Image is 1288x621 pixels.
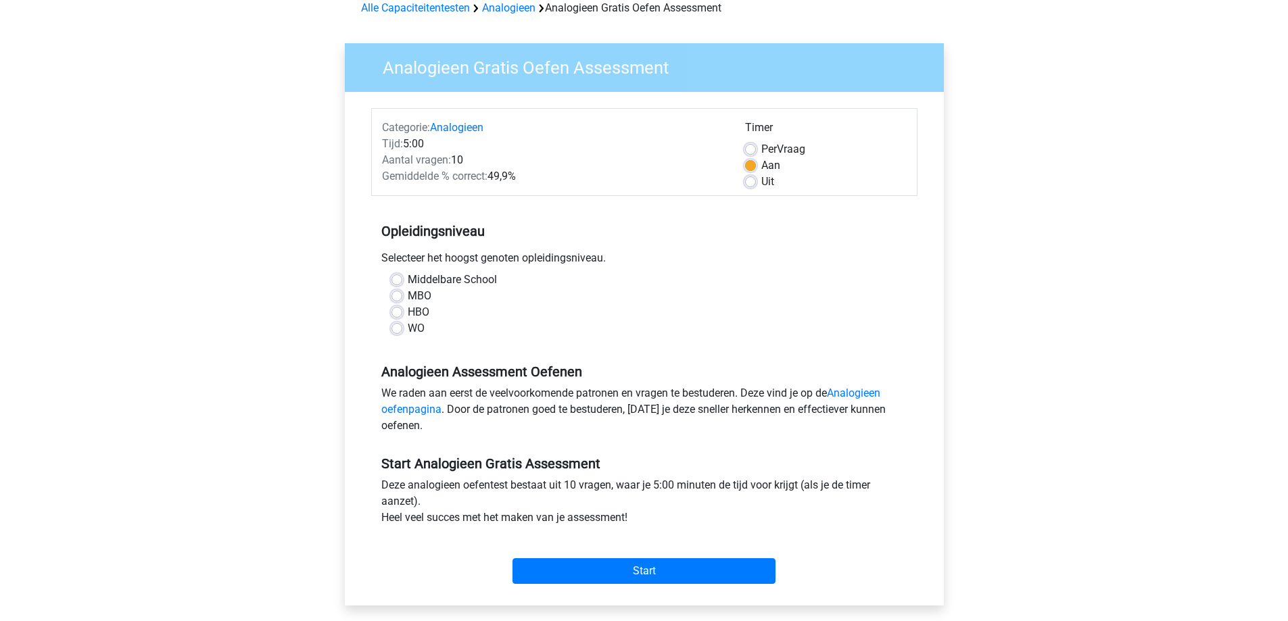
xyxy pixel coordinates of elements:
[381,218,907,245] h5: Opleidingsniveau
[430,121,483,134] a: Analogieen
[381,455,907,472] h5: Start Analogieen Gratis Assessment
[408,272,497,288] label: Middelbare School
[408,320,425,337] label: WO
[512,558,776,584] input: Start
[366,52,934,78] h3: Analogieen Gratis Oefen Assessment
[372,168,735,184] div: 49,9%
[745,120,907,141] div: Timer
[371,385,917,439] div: We raden aan eerst de veelvoorkomende patronen en vragen te bestuderen. Deze vind je op de . Door...
[761,141,805,157] label: Vraag
[381,364,907,380] h5: Analogieen Assessment Oefenen
[382,137,403,150] span: Tijd:
[408,304,429,320] label: HBO
[761,143,777,155] span: Per
[361,1,470,14] a: Alle Capaciteitentesten
[761,174,774,190] label: Uit
[371,477,917,531] div: Deze analogieen oefentest bestaat uit 10 vragen, waar je 5:00 minuten de tijd voor krijgt (als je...
[371,250,917,272] div: Selecteer het hoogst genoten opleidingsniveau.
[372,136,735,152] div: 5:00
[382,153,451,166] span: Aantal vragen:
[382,170,487,182] span: Gemiddelde % correct:
[408,288,431,304] label: MBO
[372,152,735,168] div: 10
[761,157,780,174] label: Aan
[382,121,430,134] span: Categorie:
[482,1,535,14] a: Analogieen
